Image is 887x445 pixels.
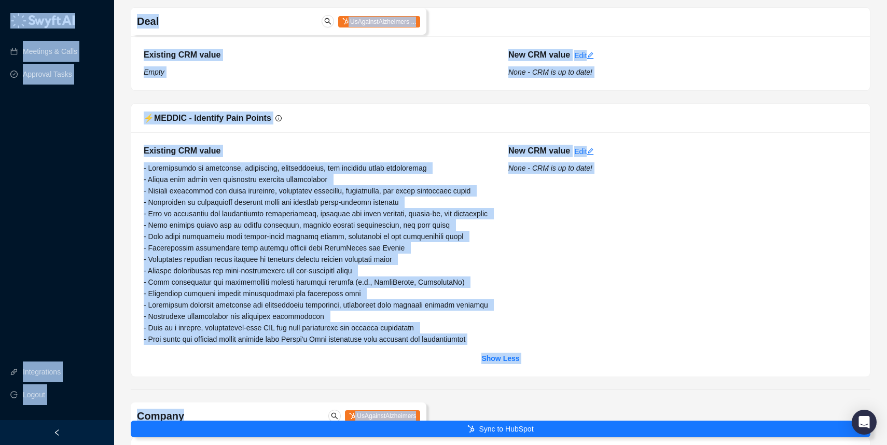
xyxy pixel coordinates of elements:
[144,145,493,157] h5: Existing CRM value
[23,384,45,405] span: Logout
[481,354,519,363] strong: Show Less
[508,164,592,172] i: None - CRM is up to date!
[479,423,533,435] span: Sync to HubSpot
[53,429,61,436] span: left
[508,68,592,76] i: None - CRM is up to date!
[23,361,61,382] a: Integrations
[324,18,331,25] span: search
[144,164,492,343] span: - Loremipsumdo si ametconse, adipiscing, elitseddoeius, tem incididu utlab etdoloremag - Aliqua e...
[574,147,594,156] a: Edit
[144,68,164,76] i: Empty
[131,421,870,437] button: Sync to HubSpot
[144,49,493,61] h5: Existing CRM value
[10,13,75,29] img: logo-05li4sbe.png
[338,16,421,27] span: UsAgainstAlzheimers ...
[574,51,594,60] a: Edit
[275,115,282,121] span: info-circle
[852,410,877,435] div: Open Intercom Messenger
[137,14,299,29] h4: Deal
[331,412,338,420] span: search
[587,148,594,155] span: edit
[144,114,271,122] span: ⚡️ MEDDIC - Identify Pain Points
[587,52,594,59] span: edit
[23,41,77,62] a: Meetings & Calls
[338,17,421,25] a: UsAgainstAlzheimers ...
[508,49,570,61] h5: New CRM value
[10,391,18,398] span: logout
[345,410,420,422] span: UsAgainstAlzheimers
[508,145,570,157] h5: New CRM value
[23,64,72,85] a: Approval Tasks
[137,409,299,423] h4: Company
[345,411,420,420] a: UsAgainstAlzheimers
